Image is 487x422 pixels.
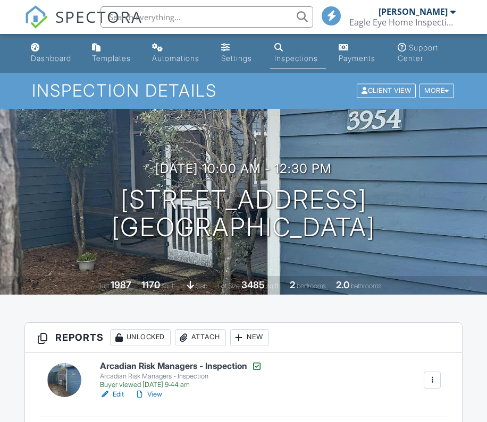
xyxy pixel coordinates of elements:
a: Client View [356,86,418,94]
div: 1170 [141,279,160,290]
a: View [135,389,162,400]
div: Unlocked [110,329,171,346]
span: Lot Size [217,282,240,290]
a: Edit [100,389,124,400]
div: Arcadian Risk Managers - Inspection [100,372,262,381]
h3: Reports [25,323,462,353]
div: Client View [357,84,416,98]
a: Settings [217,38,262,68]
div: 3485 [241,279,265,290]
div: Inspections [274,54,318,63]
span: sq. ft. [162,282,177,290]
div: Templates [92,54,131,63]
div: Payments [339,54,375,63]
a: Inspections [270,38,326,68]
div: Dashboard [31,54,71,63]
div: New [230,329,269,346]
a: Automations (Basic) [148,38,208,68]
a: Dashboard [27,38,79,68]
span: slab [196,282,207,290]
div: 2.0 [336,279,349,290]
div: 1987 [111,279,131,290]
div: Settings [221,54,252,63]
h1: [STREET_ADDRESS] [GEOGRAPHIC_DATA] [112,186,375,242]
a: Arcadian Risk Managers - Inspection Arcadian Risk Managers - Inspection Buyer viewed [DATE] 9:44 am [100,361,262,390]
span: bedrooms [297,282,326,290]
div: More [419,84,454,98]
div: 2 [290,279,295,290]
h1: Inspection Details [32,81,455,100]
input: Search everything... [100,6,313,28]
div: Support Center [398,43,438,63]
h3: [DATE] 10:00 am - 12:30 pm [155,161,332,176]
span: bathrooms [351,282,381,290]
span: sq.ft. [266,282,280,290]
h6: Arcadian Risk Managers - Inspection [100,361,262,372]
div: Buyer viewed [DATE] 9:44 am [100,381,262,389]
div: Eagle Eye Home Inspection [349,17,456,28]
a: Templates [88,38,139,68]
div: Automations [152,54,199,63]
a: Payments [334,38,385,68]
div: Attach [175,329,226,346]
a: SPECTORA [24,14,142,37]
a: Support Center [393,38,461,68]
span: Built [97,282,109,290]
div: [PERSON_NAME] [379,6,448,17]
img: The Best Home Inspection Software - Spectora [24,5,48,29]
span: SPECTORA [55,5,142,28]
